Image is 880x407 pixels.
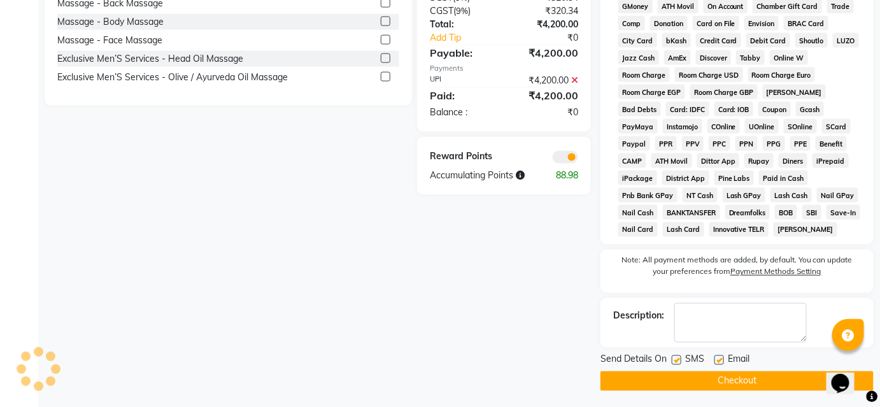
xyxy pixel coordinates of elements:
span: Room Charge GBP [690,85,758,99]
span: Credit Card [696,33,742,48]
span: Jazz Cash [618,50,659,65]
div: Payments [430,63,578,74]
span: Gcash [796,102,824,117]
div: ₹4,200.00 [504,45,588,61]
span: Room Charge EGP [618,85,685,99]
span: [PERSON_NAME] [763,85,827,99]
span: Room Charge [618,68,670,82]
span: PPC [709,136,730,151]
iframe: chat widget [827,356,867,394]
span: Paid in Cash [759,171,808,185]
div: ( ) [420,4,504,18]
span: COnline [707,119,741,134]
span: Rupay [744,154,774,168]
span: Room Charge Euro [748,68,816,82]
span: BRAC Card [784,16,828,31]
span: SBI [802,205,821,220]
span: Donation [650,16,688,31]
span: District App [662,171,709,185]
div: Paid: [420,88,504,103]
span: Dreamfolks [725,205,770,220]
span: Benefit [816,136,847,151]
span: Instamojo [663,119,702,134]
a: Add Tip [420,31,518,45]
span: PayMaya [618,119,658,134]
span: Send Details On [600,353,667,369]
span: Room Charge USD [675,68,743,82]
span: LUZO [833,33,859,48]
span: iPrepaid [813,154,849,168]
div: UPI [420,74,504,87]
span: Paypal [618,136,650,151]
span: BANKTANSFER [663,205,720,220]
span: Debit Card [746,33,790,48]
label: Payment Methods Setting [730,266,821,278]
span: SCard [822,119,851,134]
span: Save-In [827,205,860,220]
span: Card: IDFC [666,102,709,117]
span: bKash [662,33,691,48]
div: Massage - Body Massage [57,15,164,29]
span: Pnb Bank GPay [618,188,678,203]
div: ₹320.34 [504,4,588,18]
span: Envision [744,16,779,31]
div: Total: [420,18,504,31]
span: NT Cash [683,188,718,203]
span: PPR [655,136,677,151]
span: Online W [770,50,808,65]
span: AmEx [664,50,691,65]
span: Lash Cash [770,188,812,203]
span: Coupon [758,102,791,117]
span: CAMP [618,154,646,168]
div: ₹0 [504,106,588,119]
span: Bad Debts [618,102,661,117]
span: Nail Cash [618,205,658,220]
div: Exclusive Men’S Services - Head Oil Massage [57,52,243,66]
span: PPG [763,136,785,151]
span: City Card [618,33,657,48]
span: Shoutlo [795,33,828,48]
button: Checkout [600,371,874,391]
div: ₹4,200.00 [504,88,588,103]
span: Nail GPay [817,188,858,203]
span: PPN [735,136,758,151]
div: ₹0 [518,31,588,45]
div: Payable: [420,45,504,61]
span: Card on File [693,16,740,31]
span: Lash GPay [723,188,766,203]
span: Card: IOB [714,102,754,117]
span: Comp [618,16,645,31]
span: Discover [696,50,732,65]
label: Note: All payment methods are added, by default. You can update your preferences from [613,255,861,283]
div: ₹4,200.00 [504,74,588,87]
span: ATH Movil [651,154,692,168]
span: PPE [790,136,811,151]
span: Pine Labs [714,171,755,185]
div: Description: [613,310,664,323]
span: SOnline [784,119,817,134]
span: Dittor App [697,154,740,168]
span: CGST [430,5,453,17]
div: Massage - Face Massage [57,34,162,47]
span: UOnline [745,119,779,134]
div: ₹4,200.00 [504,18,588,31]
span: Innovative TELR [709,222,769,237]
span: Lash Card [663,222,704,237]
span: Diners [779,154,807,168]
div: Accumulating Points [420,169,546,182]
span: [PERSON_NAME] [774,222,837,237]
span: PPV [682,136,704,151]
div: Reward Points [420,150,504,164]
span: Email [728,353,749,369]
span: iPackage [618,171,657,185]
div: Exclusive Men’S Services - Olive / Ayurveda Oil Massage [57,71,288,84]
span: 9% [456,6,468,16]
span: Tabby [736,50,765,65]
span: Nail Card [618,222,658,237]
div: 88.98 [546,169,588,182]
div: Balance : [420,106,504,119]
span: SMS [685,353,704,369]
span: BOB [775,205,797,220]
